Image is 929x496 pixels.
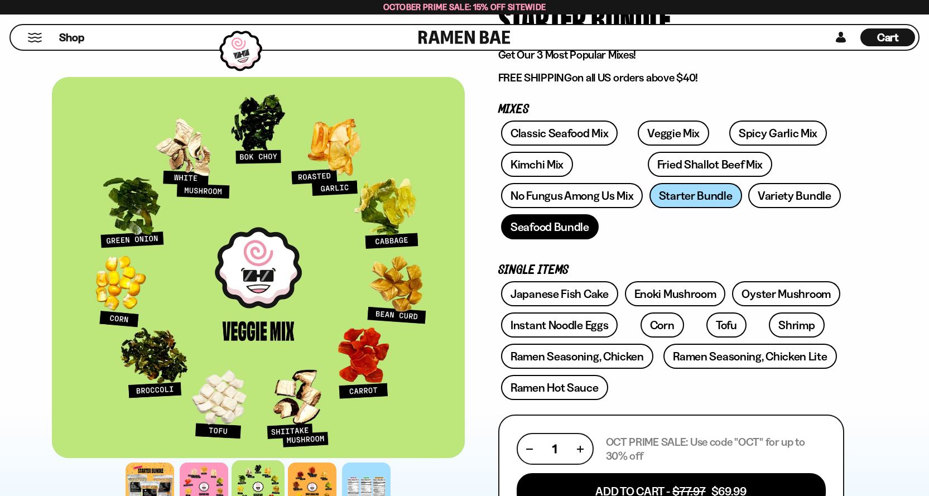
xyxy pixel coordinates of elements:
[860,25,915,50] div: Cart
[706,312,747,338] a: Tofu
[641,312,684,338] a: Corn
[606,435,826,463] p: OCT PRIME SALE: Use code "OCT" for up to 30% off
[648,152,772,177] a: Fried Shallot Beef Mix
[501,152,573,177] a: Kimchi Mix
[501,312,618,338] a: Instant Noodle Eggs
[625,281,726,306] a: Enoki Mushroom
[498,104,844,115] p: Mixes
[498,265,844,276] p: Single Items
[59,28,84,46] a: Shop
[663,344,836,369] a: Ramen Seasoning, Chicken Lite
[769,312,824,338] a: Shrimp
[501,375,608,400] a: Ramen Hot Sauce
[498,71,572,84] strong: FREE SHIPPING
[498,71,844,85] p: on all US orders above $40!
[501,214,599,239] a: Seafood Bundle
[638,121,709,146] a: Veggie Mix
[59,30,84,45] span: Shop
[383,2,546,12] span: October Prime Sale: 15% off Sitewide
[501,121,618,146] a: Classic Seafood Mix
[732,281,840,306] a: Oyster Mushroom
[501,281,618,306] a: Japanese Fish Cake
[501,183,643,208] a: No Fungus Among Us Mix
[552,442,557,456] span: 1
[27,33,42,42] button: Mobile Menu Trigger
[748,183,841,208] a: Variety Bundle
[501,344,653,369] a: Ramen Seasoning, Chicken
[877,31,899,44] span: Cart
[729,121,827,146] a: Spicy Garlic Mix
